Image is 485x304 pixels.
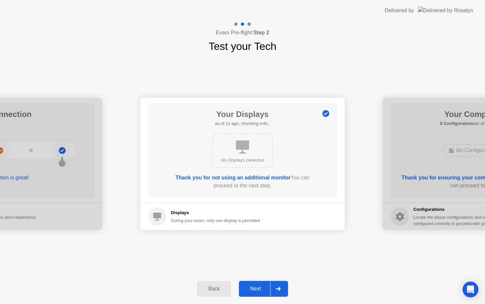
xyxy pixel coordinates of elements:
[215,120,270,127] h5: as of 1s ago, checking in4s..
[197,281,231,297] button: Back
[463,282,478,297] div: Open Intercom Messenger
[216,29,269,37] h4: Exam Pre-flight:
[199,286,229,292] div: Back
[239,281,288,297] button: Next
[176,175,291,180] b: Thank you for not using an additional monitor
[253,30,269,35] b: Step 2
[171,209,260,216] h5: Displays
[215,108,270,120] h1: Your Displays
[167,174,318,190] div: You can proceed to the next step.
[385,7,414,15] div: Delivered by
[418,7,473,14] img: Delivered by Rosalyn
[241,286,270,292] div: Next
[209,38,276,54] h1: Test your Tech
[171,217,260,224] div: During your exam, only one display is permitted
[218,157,267,164] div: No Displays Detected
